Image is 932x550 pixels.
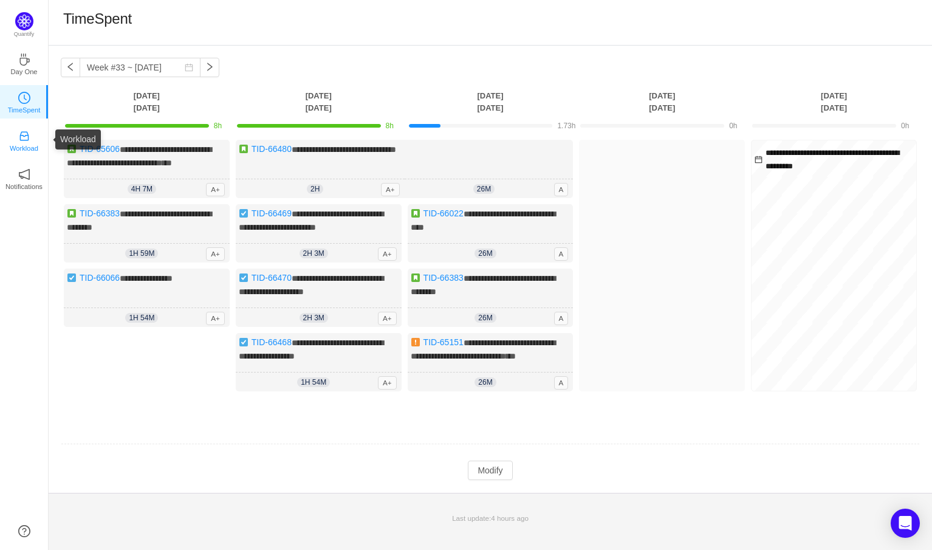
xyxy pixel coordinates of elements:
img: 10315 [411,273,420,283]
img: 10315 [67,208,77,218]
i: icon: clock-circle [18,92,30,104]
a: TID-66469 [252,208,292,218]
h1: TimeSpent [63,10,132,28]
img: 10308 [411,337,420,347]
th: [DATE] [DATE] [61,89,233,114]
span: 0h [901,122,909,130]
p: Notifications [5,181,43,192]
span: 26m [475,313,496,323]
span: Last update: [452,514,529,522]
span: A+ [381,183,400,196]
img: 10315 [67,144,77,154]
a: icon: question-circle [18,525,30,537]
th: [DATE] [DATE] [405,89,577,114]
a: TID-66480 [252,144,292,154]
span: A+ [378,247,397,261]
span: 26m [475,249,496,258]
span: 2h 3m [300,313,328,323]
span: 8h [214,122,222,130]
span: A+ [378,376,397,390]
img: 10318 [67,273,77,283]
a: TID-65151 [423,337,464,347]
img: 10318 [239,208,248,218]
th: [DATE] [DATE] [576,89,748,114]
span: A [554,183,569,196]
span: A [554,247,569,261]
a: TID-66022 [423,208,464,218]
span: A+ [206,183,225,196]
span: 26m [473,184,495,194]
span: A+ [206,312,225,325]
img: 10318 [239,337,248,347]
th: [DATE] [DATE] [233,89,405,114]
span: 1h 59m [125,249,158,258]
p: Day One [10,66,37,77]
span: A+ [206,247,225,261]
i: icon: notification [18,168,30,180]
th: [DATE] [DATE] [748,89,920,114]
span: 2h [307,184,323,194]
span: 4h 7m [128,184,156,194]
span: 8h [386,122,394,130]
img: 10315 [411,208,420,218]
span: 1h 54m [297,377,330,387]
div: Open Intercom Messenger [891,509,920,538]
p: TimeSpent [8,105,41,115]
span: A [554,312,569,325]
a: icon: inboxWorkload [18,134,30,146]
img: Quantify [15,12,33,30]
span: 4 hours ago [491,514,529,522]
a: icon: coffeeDay One [18,57,30,69]
img: 10318 [239,273,248,283]
span: 1h 54m [125,313,158,323]
a: TID-66470 [252,273,292,283]
button: icon: right [200,58,219,77]
p: Quantify [14,30,35,39]
a: icon: clock-circleTimeSpent [18,95,30,108]
button: Modify [468,461,512,480]
i: icon: calendar [185,63,193,72]
input: Select a week [80,58,200,77]
button: icon: left [61,58,80,77]
a: TID-66066 [80,273,120,283]
i: icon: coffee [18,53,30,66]
i: icon: calendar [755,156,762,163]
a: TID-65606 [80,144,120,154]
span: 2h 3m [300,249,328,258]
a: TID-66383 [80,208,120,218]
a: icon: notificationNotifications [18,172,30,184]
a: TID-66383 [423,273,464,283]
a: TID-66468 [252,337,292,347]
span: 0h [729,122,737,130]
p: Workload [10,143,38,154]
span: A [554,376,569,390]
span: A+ [378,312,397,325]
i: icon: inbox [18,130,30,142]
span: 1.73h [557,122,575,130]
img: 10315 [239,144,248,154]
span: 26m [475,377,496,387]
